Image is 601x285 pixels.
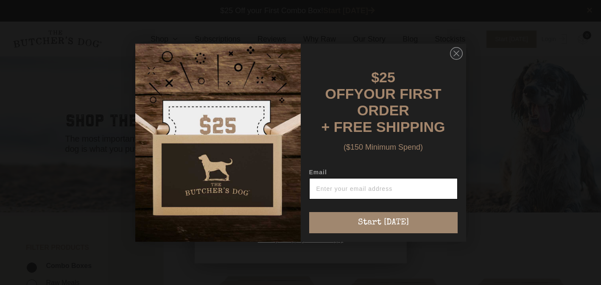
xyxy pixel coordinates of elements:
label: Email [309,169,458,178]
input: Enter your email address [309,178,458,199]
img: d0d537dc-5429-4832-8318-9955428ea0a1.jpeg [135,44,301,242]
span: ($150 Minimum Spend) [344,143,423,151]
button: Start [DATE] [309,212,458,233]
span: YOUR FIRST ORDER + FREE SHIPPING [321,86,445,135]
button: Close dialog [450,47,463,60]
span: $25 OFF [325,69,395,102]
